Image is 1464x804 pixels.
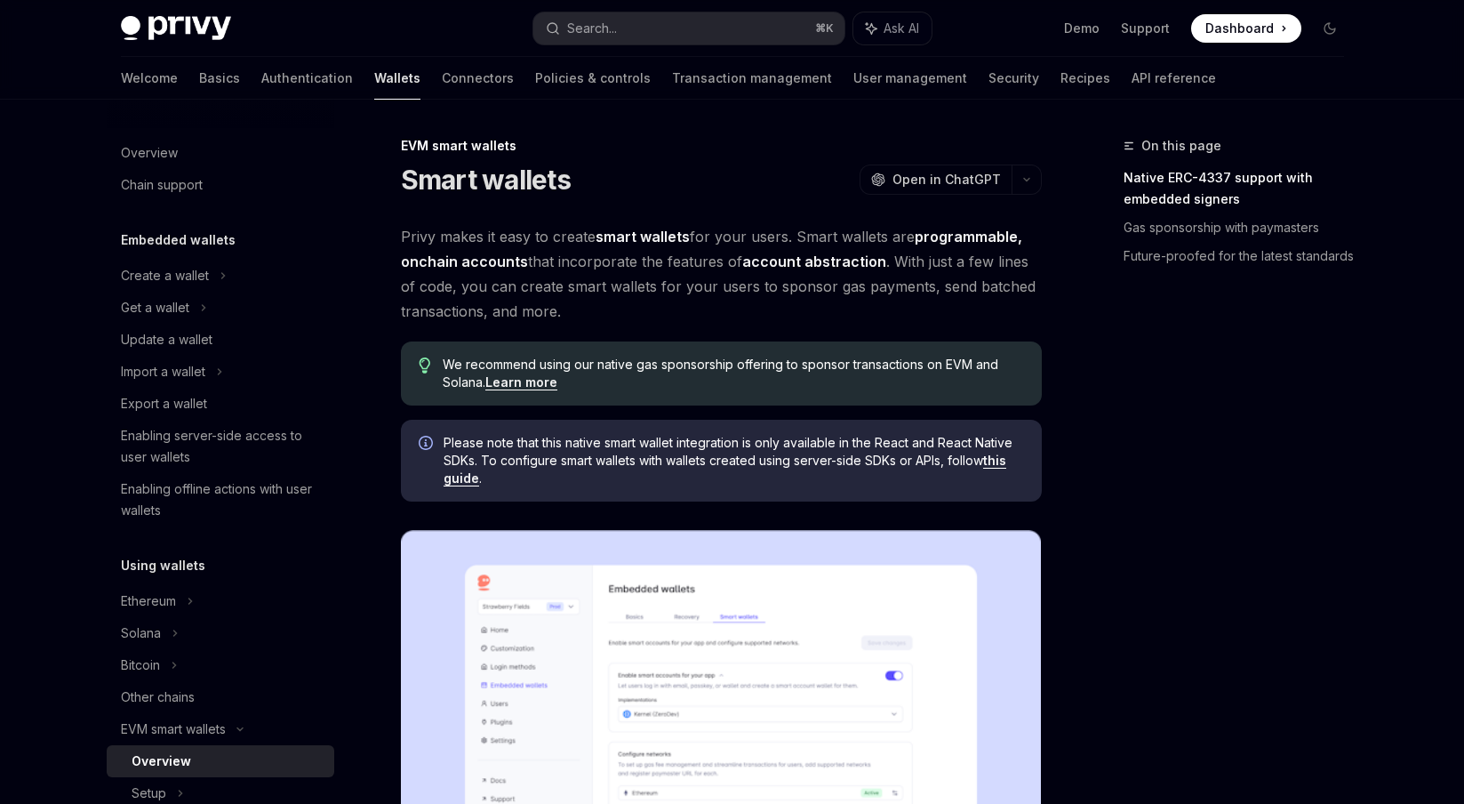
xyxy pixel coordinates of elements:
[815,21,834,36] span: ⌘ K
[1124,242,1358,270] a: Future-proofed for the latest standards
[121,425,324,468] div: Enabling server-side access to user wallets
[401,137,1042,155] div: EVM smart wallets
[121,329,212,350] div: Update a wallet
[535,57,651,100] a: Policies & controls
[121,478,324,521] div: Enabling offline actions with user wallets
[567,18,617,39] div: Search...
[121,265,209,286] div: Create a wallet
[107,745,334,777] a: Overview
[672,57,832,100] a: Transaction management
[121,719,226,740] div: EVM smart wallets
[596,228,690,245] strong: smart wallets
[121,555,205,576] h5: Using wallets
[121,687,195,708] div: Other chains
[121,142,178,164] div: Overview
[132,783,166,804] div: Setup
[121,591,176,612] div: Ethereum
[107,420,334,473] a: Enabling server-side access to user wallets
[199,57,240,100] a: Basics
[853,12,932,44] button: Ask AI
[121,16,231,41] img: dark logo
[443,356,1023,391] span: We recommend using our native gas sponsorship offering to sponsor transactions on EVM and Solana.
[884,20,919,37] span: Ask AI
[860,165,1012,195] button: Open in ChatGPT
[132,751,191,772] div: Overview
[1132,57,1216,100] a: API reference
[107,169,334,201] a: Chain support
[419,436,436,454] svg: Info
[1124,213,1358,242] a: Gas sponsorship with paymasters
[121,57,178,100] a: Welcome
[444,434,1024,487] span: Please note that this native smart wallet integration is only available in the React and React Na...
[442,57,514,100] a: Connectors
[107,473,334,527] a: Enabling offline actions with user wallets
[853,57,967,100] a: User management
[374,57,420,100] a: Wallets
[1124,164,1358,213] a: Native ERC-4337 support with embedded signers
[892,171,1001,189] span: Open in ChatGPT
[1205,20,1274,37] span: Dashboard
[261,57,353,100] a: Authentication
[121,393,207,414] div: Export a wallet
[121,655,160,676] div: Bitcoin
[121,623,161,644] div: Solana
[1064,20,1100,37] a: Demo
[1141,135,1221,157] span: On this page
[1121,20,1170,37] a: Support
[107,388,334,420] a: Export a wallet
[742,253,886,271] a: account abstraction
[1191,14,1301,43] a: Dashboard
[107,324,334,356] a: Update a wallet
[121,174,203,196] div: Chain support
[121,361,205,382] div: Import a wallet
[121,229,236,251] h5: Embedded wallets
[107,137,334,169] a: Overview
[401,224,1042,324] span: Privy makes it easy to create for your users. Smart wallets are that incorporate the features of ...
[988,57,1039,100] a: Security
[121,297,189,318] div: Get a wallet
[1060,57,1110,100] a: Recipes
[485,374,557,390] a: Learn more
[419,358,431,374] svg: Tip
[401,164,571,196] h1: Smart wallets
[533,12,844,44] button: Search...⌘K
[107,681,334,713] a: Other chains
[1316,14,1344,43] button: Toggle dark mode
